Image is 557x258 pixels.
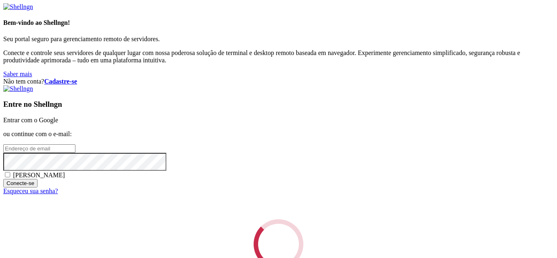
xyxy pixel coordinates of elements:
[3,78,44,85] font: Não tem conta?
[3,71,32,77] a: Saber mais
[3,100,62,108] font: Entre no Shellngn
[3,187,58,194] a: Esqueceu sua senha?
[13,172,65,179] font: [PERSON_NAME]
[44,78,77,85] a: Cadastre-se
[3,35,160,42] font: Seu portal seguro para gerenciamento remoto de servidores.
[3,49,520,64] font: Conecte e controle seus servidores de qualquer lugar com nossa poderosa solução de terminal e des...
[5,172,10,177] input: [PERSON_NAME]
[3,117,58,123] font: Entrar com o Google
[3,179,38,187] input: Conecte-se
[3,144,75,153] input: Endereço de email
[3,130,72,137] font: ou continue com o e-mail:
[3,85,33,93] img: Shellngn
[3,19,70,26] font: Bem-vindo ao Shellngn!
[3,3,33,11] img: Shellngn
